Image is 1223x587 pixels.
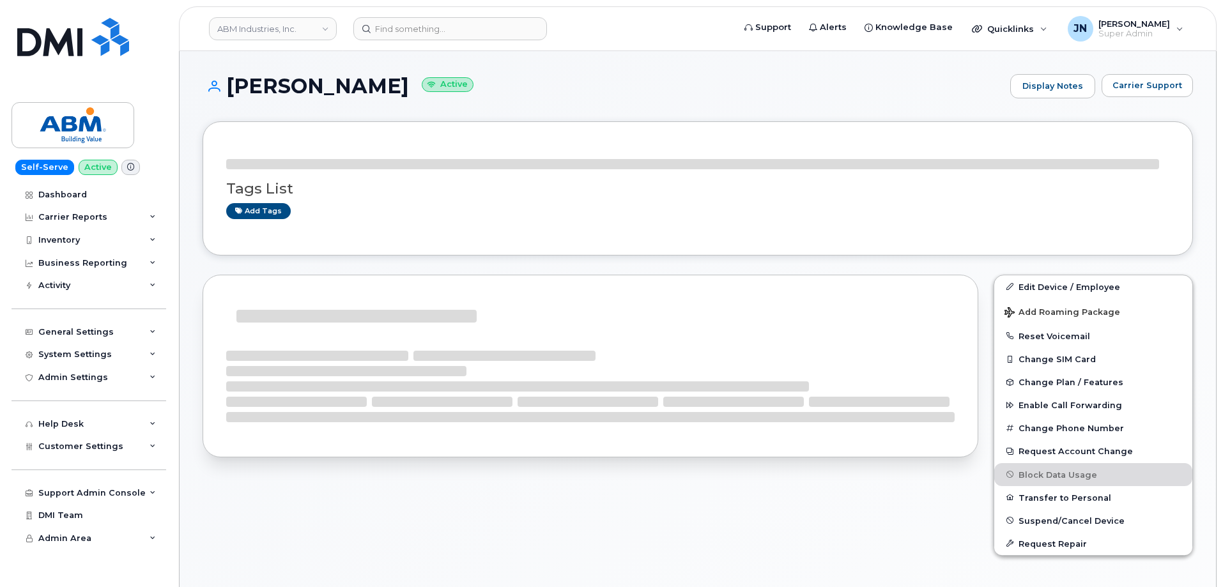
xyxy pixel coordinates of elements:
button: Change SIM Card [994,347,1192,370]
button: Request Account Change [994,439,1192,462]
span: Add Roaming Package [1004,307,1120,319]
span: Suspend/Cancel Device [1019,515,1125,525]
h3: Tags List [226,181,1169,197]
small: Active [422,77,473,92]
a: Display Notes [1010,74,1095,98]
a: Add tags [226,203,291,219]
span: Enable Call Forwarding [1019,400,1122,410]
button: Change Phone Number [994,416,1192,439]
a: Edit Device / Employee [994,275,1192,298]
span: Carrier Support [1112,79,1182,91]
button: Block Data Usage [994,463,1192,486]
button: Suspend/Cancel Device [994,509,1192,532]
button: Add Roaming Package [994,298,1192,324]
span: Change Plan / Features [1019,377,1123,387]
button: Enable Call Forwarding [994,393,1192,416]
button: Request Repair [994,532,1192,555]
h1: [PERSON_NAME] [203,75,1004,97]
button: Carrier Support [1102,74,1193,97]
button: Change Plan / Features [994,370,1192,393]
button: Transfer to Personal [994,486,1192,509]
button: Reset Voicemail [994,324,1192,347]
